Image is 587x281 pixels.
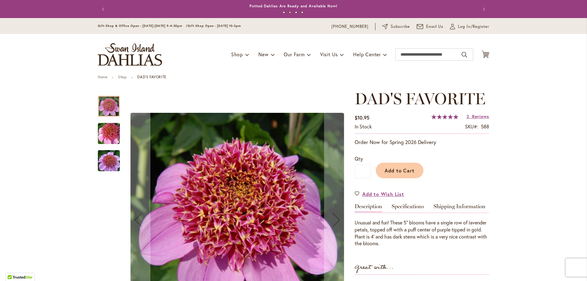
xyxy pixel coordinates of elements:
[385,167,415,174] span: Add to Cart
[355,123,372,130] span: In stock
[295,11,297,13] button: 3 of 4
[355,204,489,247] div: Detailed Product Info
[188,24,241,28] span: Gift Shop Open - [DATE] 10-3pm
[434,204,485,213] a: Shipping Information
[284,51,305,57] span: Our Farm
[301,11,303,13] button: 4 of 4
[382,24,410,30] a: Subscribe
[355,139,489,146] p: Order Now for Spring 2026 Delivery
[481,123,489,130] div: 588
[5,259,22,276] iframe: Launch Accessibility Center
[98,117,126,144] div: DAD'S FAVORITE
[458,24,489,30] span: Log In/Register
[355,204,382,213] a: Description
[426,24,444,30] span: Email Us
[355,114,369,121] span: $10.95
[431,114,458,119] div: 100%
[231,51,243,57] span: Shop
[320,51,338,57] span: Visit Us
[331,24,368,30] a: [PHONE_NUMBER]
[417,24,444,30] a: Email Us
[258,51,268,57] span: New
[362,190,404,198] span: Add to Wish List
[392,204,424,213] a: Specifications
[87,146,131,176] img: DAD'S FAVORITE
[249,4,338,8] a: Potted Dahlias Are Ready and Available Now!
[98,144,120,171] div: DAD'S FAVORITE
[391,24,410,30] span: Subscribe
[465,123,478,130] strong: SKU
[353,51,381,57] span: Help Center
[467,113,489,119] a: 2 Reviews
[98,43,162,66] a: store logo
[355,190,404,198] a: Add to Wish List
[98,3,110,15] button: Previous
[87,119,131,148] img: DAD'S FAVORITE
[118,75,127,79] a: Shop
[289,11,291,13] button: 2 of 4
[355,123,372,130] div: Availability
[467,113,469,119] span: 2
[98,90,126,117] div: DAD'S FAVORITE
[450,24,489,30] a: Log In/Register
[137,75,166,79] strong: DAD'S FAVORITE
[355,219,489,247] div: Unusual and fun! These 5" blooms have a single row of lavender petals, topped off with a puff cen...
[355,89,485,108] span: DAD'S FAVORITE
[98,75,107,79] a: Home
[376,163,423,178] button: Add to Cart
[477,3,489,15] button: Next
[472,113,489,119] span: Reviews
[98,24,188,28] span: Gift Shop & Office Open - [DATE]-[DATE] 9-4:30pm /
[283,11,285,13] button: 1 of 4
[355,262,394,272] strong: Great with...
[355,155,363,162] span: Qty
